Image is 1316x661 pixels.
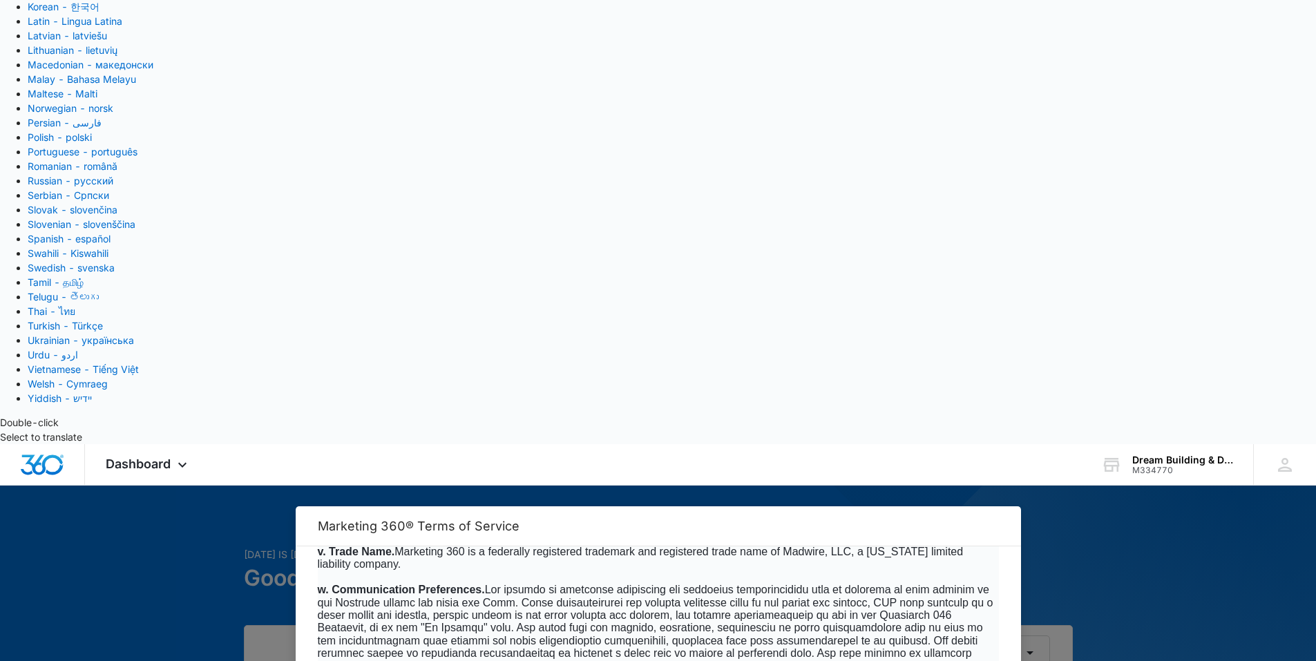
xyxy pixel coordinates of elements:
a: Russian - русский [28,175,113,186]
a: Urdu - ‎‫اردو‬‎ [28,349,78,361]
a: Welsh - Cymraeg [28,378,108,390]
span: w. Communication Preferences. [318,584,485,595]
a: Slovak - slovenčina [28,204,117,215]
a: Norwegian - norsk [28,102,113,114]
a: Korean - 한국어 [28,1,99,12]
a: Polish - polski [28,131,92,143]
a: Latin - Lingua Latina [28,15,122,27]
div: account name [1132,454,1233,466]
a: Turkish - Türkçe [28,320,103,332]
a: Yiddish - יידיש [28,392,92,404]
a: Ukrainian - українська [28,334,134,346]
span: v. Trade Name. [318,546,395,557]
a: Latvian - latviešu [28,30,107,41]
a: Telugu - తెలుగు [28,291,99,303]
a: Slovenian - slovenščina [28,218,135,230]
a: Vietnamese - Tiếng Việt [28,363,139,375]
a: Swedish - svenska [28,262,115,274]
a: Malay - Bahasa Melayu [28,73,136,85]
a: Macedonian - македонски [28,59,153,70]
h2: Marketing 360® Terms of Service [318,519,999,533]
a: Persian - ‎‫فارسی‬‎ [28,117,102,128]
a: Tamil - தமிழ் [28,276,84,288]
a: Thai - ไทย [28,305,75,317]
div: Dashboard [85,444,211,485]
a: Portuguese - português [28,146,137,157]
a: Maltese - Malti [28,88,97,99]
span: Dashboard [106,457,171,471]
a: Serbian - Српски [28,189,109,201]
a: Swahili - Kiswahili [28,247,108,259]
a: Romanian - română [28,160,117,172]
div: account id [1132,466,1233,475]
span: Marketing 360 is a federally registered trademark and registered trade name of Madwire, LLC, a [U... [318,546,964,570]
a: Spanish - español [28,233,111,245]
a: Lithuanian - lietuvių [28,44,117,56]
